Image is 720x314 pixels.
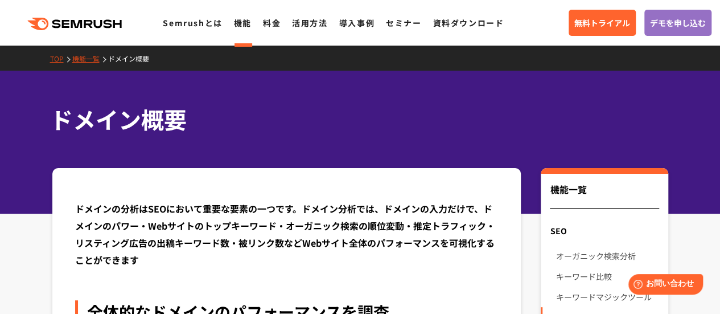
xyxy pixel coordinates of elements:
[650,17,706,29] span: デモを申し込む
[644,10,711,36] a: デモを申し込む
[541,221,668,241] div: SEO
[619,270,707,301] iframe: Help widget launcher
[292,17,327,28] a: 活用方法
[569,10,636,36] a: 無料トライアル
[339,17,375,28] a: 導入事例
[75,200,499,268] div: ドメインの分析はSEOにおいて重要な要素の一つです。ドメイン分析では、ドメインの入力だけで、ドメインのパワー・Webサイトのトップキーワード・オーガニック検索の順位変動・推定トラフィック・リステ...
[50,103,659,136] h1: ドメイン概要
[108,54,158,63] a: ドメイン概要
[50,54,72,63] a: TOP
[556,266,659,287] a: キーワード比較
[433,17,504,28] a: 資料ダウンロード
[386,17,421,28] a: セミナー
[574,17,630,29] span: 無料トライアル
[72,54,108,63] a: 機能一覧
[550,182,659,209] div: 機能一覧
[556,287,659,307] a: キーワードマジックツール
[234,17,252,28] a: 機能
[263,17,281,28] a: 料金
[163,17,222,28] a: Semrushとは
[556,246,659,266] a: オーガニック検索分析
